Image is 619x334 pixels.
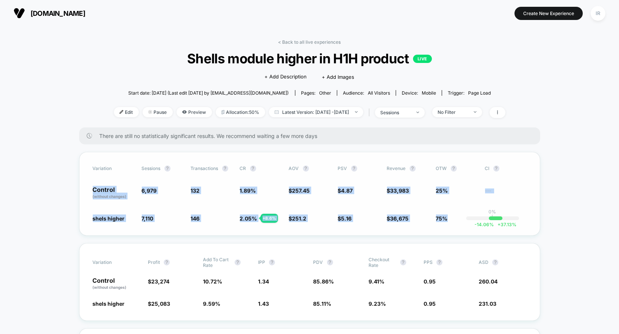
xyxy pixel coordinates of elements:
button: ? [269,259,275,265]
span: Start date: [DATE] (Last edit [DATE] by [EMAIL_ADDRESS][DOMAIN_NAME]) [128,90,289,96]
span: IPP [258,259,265,265]
span: 260.04 [479,278,498,285]
div: No Filter [438,109,468,115]
span: 33,983 [390,187,409,194]
span: $ [289,215,307,222]
img: end [355,111,358,113]
div: sessions [381,110,411,115]
button: ? [493,165,499,172]
span: $ [338,187,353,194]
div: Audience: [343,90,390,96]
span: PDV [313,259,323,265]
span: 132 [191,187,200,194]
p: Control [93,277,140,290]
button: ? [451,165,457,172]
span: other [319,90,331,96]
img: calendar [275,110,279,114]
p: | [492,214,493,220]
button: ? [164,259,170,265]
span: shels higher [93,300,125,307]
span: All Visitors [368,90,390,96]
span: $ [387,187,409,194]
span: + Add Images [322,74,354,80]
div: Pages: [301,90,331,96]
span: (without changes) [93,285,127,290]
span: Preview [177,107,212,117]
span: Latest Version: [DATE] - [DATE] [269,107,363,117]
span: mobile [422,90,436,96]
span: $ [289,187,310,194]
span: 85.86 % [313,278,334,285]
span: 5.16 [341,215,352,222]
button: ? [492,259,498,265]
span: Device: [396,90,442,96]
button: IR [588,6,608,21]
span: 9.41 % [369,278,384,285]
div: Trigger: [448,90,491,96]
span: 2.05 % [240,215,257,222]
a: < Back to all live experiences [278,39,341,45]
span: 0.95 [424,278,436,285]
button: Create New Experience [515,7,583,20]
span: Transactions [191,165,218,171]
img: rebalance [221,110,224,114]
span: 85.11 % [313,300,332,307]
span: PPS [424,259,433,265]
button: ? [400,259,406,265]
span: 9.59 % [203,300,220,307]
span: $ [148,278,169,285]
button: [DOMAIN_NAME] [11,7,88,19]
span: Sessions [142,165,161,171]
span: CR [240,165,246,171]
span: 6,979 [142,187,157,194]
span: There are still no statistically significant results. We recommend waiting a few more days [100,133,525,139]
span: [DOMAIN_NAME] [31,9,85,17]
p: 0% [489,209,496,214]
span: PSV [338,165,347,171]
span: | [367,107,375,118]
span: 9.23 % [369,300,386,307]
span: ASD [479,259,488,265]
button: ? [327,259,333,265]
span: 7,110 [142,215,154,222]
span: Add To Cart Rate [203,257,231,268]
span: 1.43 [258,300,269,307]
span: 1.34 [258,278,269,285]
img: end [474,111,476,113]
button: ? [351,165,357,172]
span: 23,274 [151,278,169,285]
span: Pause [143,107,173,117]
p: LIVE [413,55,432,63]
span: 1.89 % [240,187,256,194]
span: 36,675 [390,215,409,222]
span: 4.87 [341,187,353,194]
img: end [148,110,152,114]
div: + 8.6 % [261,214,278,223]
span: + Add Description [264,73,307,81]
span: 25,083 [151,300,170,307]
img: edit [120,110,123,114]
span: 37.13 % [494,222,516,227]
button: ? [410,165,416,172]
button: ? [303,165,309,172]
span: 146 [191,215,200,222]
span: $ [148,300,170,307]
span: --- [485,188,527,199]
span: Page Load [468,90,491,96]
span: 75% [436,215,448,222]
span: Edit [114,107,139,117]
p: Control [93,187,134,199]
img: Visually logo [14,8,25,19]
span: 0.95 [424,300,436,307]
span: Allocation: 50% [216,107,265,117]
span: 257.45 [292,187,310,194]
span: 231.03 [479,300,496,307]
span: Shells module higher in H1H product [133,51,485,66]
span: $ [387,215,409,222]
span: (without changes) [93,194,127,199]
img: end [416,112,419,113]
span: $ [338,215,352,222]
button: ? [235,259,241,265]
span: AOV [289,165,299,171]
span: Checkout Rate [369,257,396,268]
